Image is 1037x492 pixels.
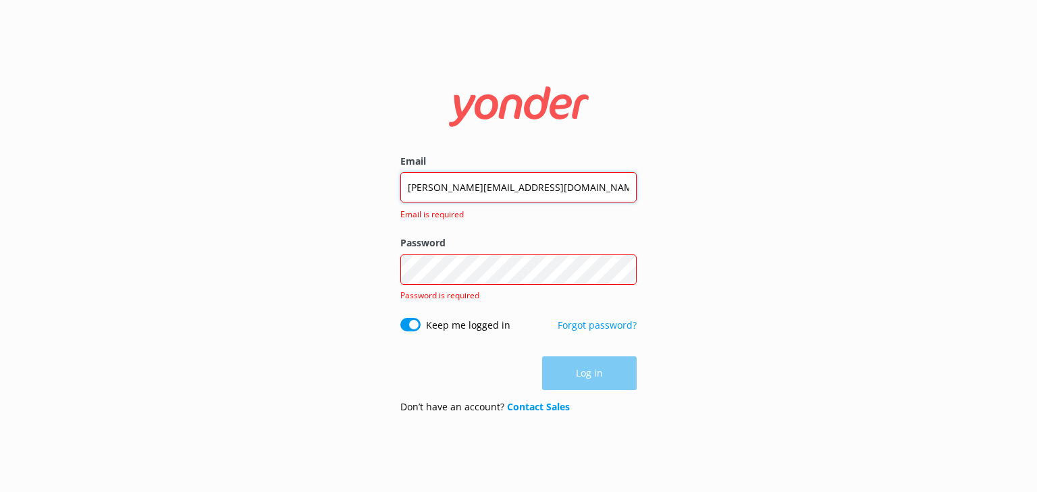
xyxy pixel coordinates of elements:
[558,319,637,331] a: Forgot password?
[610,256,637,283] button: Show password
[507,400,570,413] a: Contact Sales
[400,208,629,221] span: Email is required
[426,318,510,333] label: Keep me logged in
[400,400,570,414] p: Don’t have an account?
[400,236,637,250] label: Password
[400,290,479,301] span: Password is required
[400,172,637,202] input: user@emailaddress.com
[400,154,637,169] label: Email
